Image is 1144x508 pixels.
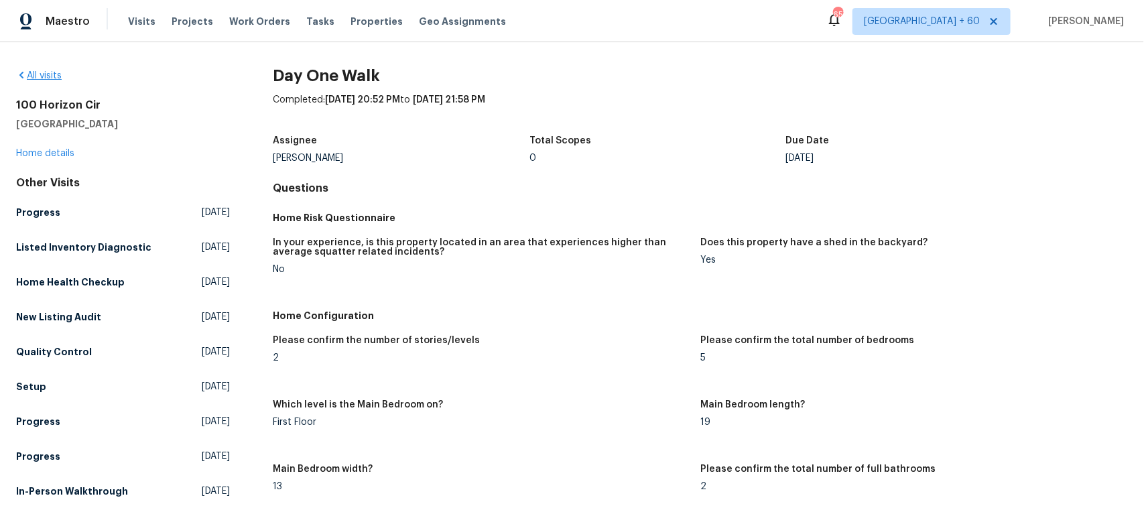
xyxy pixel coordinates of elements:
[273,418,690,427] div: First Floor
[700,336,914,345] h5: Please confirm the total number of bedrooms
[202,415,230,428] span: [DATE]
[529,153,786,163] div: 0
[16,176,230,190] div: Other Visits
[273,482,690,491] div: 13
[273,211,1128,225] h5: Home Risk Questionnaire
[529,136,591,145] h5: Total Scopes
[700,400,805,409] h5: Main Bedroom length?
[16,149,74,158] a: Home details
[128,15,155,28] span: Visits
[16,444,230,468] a: Progress[DATE]
[700,464,936,474] h5: Please confirm the total number of full bathrooms
[273,353,690,363] div: 2
[16,305,230,329] a: New Listing Audit[DATE]
[16,485,128,498] h5: In-Person Walkthrough
[273,69,1128,82] h2: Day One Walk
[325,95,400,105] span: [DATE] 20:52 PM
[700,482,1117,491] div: 2
[700,255,1117,265] div: Yes
[273,93,1128,128] div: Completed: to
[273,336,480,345] h5: Please confirm the number of stories/levels
[16,340,230,364] a: Quality Control[DATE]
[273,238,690,257] h5: In your experience, is this property located in an area that experiences higher than average squa...
[273,400,443,409] h5: Which level is the Main Bedroom on?
[273,182,1128,195] h4: Questions
[864,15,980,28] span: [GEOGRAPHIC_DATA] + 60
[202,450,230,463] span: [DATE]
[351,15,403,28] span: Properties
[16,206,60,219] h5: Progress
[16,310,101,324] h5: New Listing Audit
[16,375,230,399] a: Setup[DATE]
[172,15,213,28] span: Projects
[16,450,60,463] h5: Progress
[16,380,46,393] h5: Setup
[16,270,230,294] a: Home Health Checkup[DATE]
[46,15,90,28] span: Maestro
[16,71,62,80] a: All visits
[700,353,1117,363] div: 5
[273,464,373,474] h5: Main Bedroom width?
[273,136,317,145] h5: Assignee
[273,309,1128,322] h5: Home Configuration
[786,153,1043,163] div: [DATE]
[202,345,230,359] span: [DATE]
[306,17,334,26] span: Tasks
[273,153,529,163] div: [PERSON_NAME]
[833,8,842,21] div: 657
[202,380,230,393] span: [DATE]
[16,479,230,503] a: In-Person Walkthrough[DATE]
[16,200,230,225] a: Progress[DATE]
[16,409,230,434] a: Progress[DATE]
[16,241,151,254] h5: Listed Inventory Diagnostic
[202,275,230,289] span: [DATE]
[1043,15,1124,28] span: [PERSON_NAME]
[16,117,230,131] h5: [GEOGRAPHIC_DATA]
[700,418,1117,427] div: 19
[786,136,830,145] h5: Due Date
[202,310,230,324] span: [DATE]
[16,99,230,112] h2: 100 Horizon Cir
[16,415,60,428] h5: Progress
[16,345,92,359] h5: Quality Control
[16,275,125,289] h5: Home Health Checkup
[202,485,230,498] span: [DATE]
[16,235,230,259] a: Listed Inventory Diagnostic[DATE]
[229,15,290,28] span: Work Orders
[419,15,506,28] span: Geo Assignments
[413,95,485,105] span: [DATE] 21:58 PM
[202,241,230,254] span: [DATE]
[202,206,230,219] span: [DATE]
[700,238,928,247] h5: Does this property have a shed in the backyard?
[273,265,690,274] div: No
